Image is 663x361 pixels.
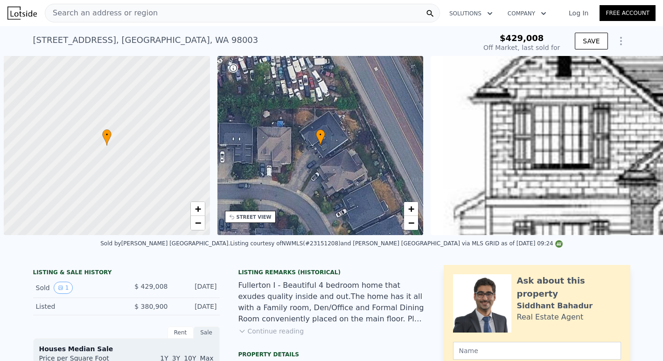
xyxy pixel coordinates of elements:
[404,216,418,230] a: Zoom out
[483,43,560,52] div: Off Market, last sold for
[230,240,563,247] div: Listing courtesy of NWMLS (#23151208) and [PERSON_NAME] [GEOGRAPHIC_DATA] via MLS GRID as of [DAT...
[102,129,112,146] div: •
[45,7,158,19] span: Search an address or region
[175,282,217,294] div: [DATE]
[316,129,325,146] div: •
[555,240,563,248] img: NWMLS Logo
[558,8,600,18] a: Log In
[191,216,205,230] a: Zoom out
[102,131,112,139] span: •
[175,302,217,311] div: [DATE]
[39,344,214,354] div: Houses Median Sale
[54,282,73,294] button: View historical data
[191,202,205,216] a: Zoom in
[517,312,584,323] div: Real Estate Agent
[517,274,621,300] div: Ask about this property
[33,34,258,47] div: [STREET_ADDRESS] , [GEOGRAPHIC_DATA] , WA 98003
[134,303,167,310] span: $ 380,900
[453,342,621,360] input: Name
[238,351,425,358] div: Property details
[238,326,304,336] button: Continue reading
[194,326,220,339] div: Sale
[316,131,325,139] span: •
[167,326,194,339] div: Rent
[238,280,425,325] div: Fullerton I - Beautiful 4 bedroom home that exudes quality inside and out.The home has it all wit...
[442,5,500,22] button: Solutions
[33,269,220,278] div: LISTING & SALE HISTORY
[36,282,119,294] div: Sold
[100,240,230,247] div: Sold by [PERSON_NAME] [GEOGRAPHIC_DATA] .
[500,5,554,22] button: Company
[237,214,272,221] div: STREET VIEW
[575,33,607,49] button: SAVE
[238,269,425,276] div: Listing Remarks (Historical)
[195,217,201,229] span: −
[134,283,167,290] span: $ 429,008
[408,217,414,229] span: −
[500,33,544,43] span: $429,008
[517,300,593,312] div: Siddhant Bahadur
[36,302,119,311] div: Listed
[195,203,201,215] span: +
[7,7,37,20] img: Lotside
[612,32,630,50] button: Show Options
[408,203,414,215] span: +
[404,202,418,216] a: Zoom in
[600,5,656,21] a: Free Account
